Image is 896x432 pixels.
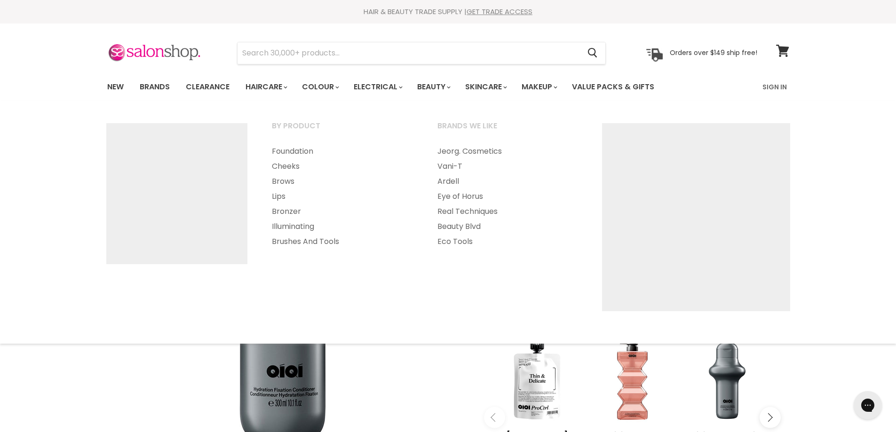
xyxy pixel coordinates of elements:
[100,77,131,97] a: New
[260,219,424,234] a: Illuminating
[426,144,589,249] ul: Main menu
[238,77,293,97] a: Haircare
[580,42,605,64] button: Search
[426,118,589,142] a: Brands we like
[757,77,793,97] a: Sign In
[565,77,661,97] a: Value Packs & Gifts
[467,7,532,16] a: GET TRADE ACCESS
[426,144,589,159] a: Jeorg. Cosmetics
[426,234,589,249] a: Eco Tools
[426,204,589,219] a: Real Techniques
[458,77,513,97] a: Skincare
[238,42,580,64] input: Search
[260,189,424,204] a: Lips
[260,234,424,249] a: Brushes And Tools
[426,159,589,174] a: Vani-T
[849,388,887,423] iframe: Gorgias live chat messenger
[100,73,709,101] ul: Main menu
[95,73,801,101] nav: Main
[260,204,424,219] a: Bronzer
[670,48,757,57] p: Orders over $149 ship free!
[260,144,424,159] a: Foundation
[260,118,424,142] a: By Product
[260,144,424,249] ul: Main menu
[295,77,345,97] a: Colour
[260,174,424,189] a: Brows
[237,42,606,64] form: Product
[426,189,589,204] a: Eye of Horus
[133,77,177,97] a: Brands
[347,77,408,97] a: Electrical
[260,159,424,174] a: Cheeks
[179,77,237,97] a: Clearance
[410,77,456,97] a: Beauty
[515,77,563,97] a: Makeup
[426,174,589,189] a: Ardell
[95,7,801,16] div: HAIR & BEAUTY TRADE SUPPLY |
[426,219,589,234] a: Beauty Blvd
